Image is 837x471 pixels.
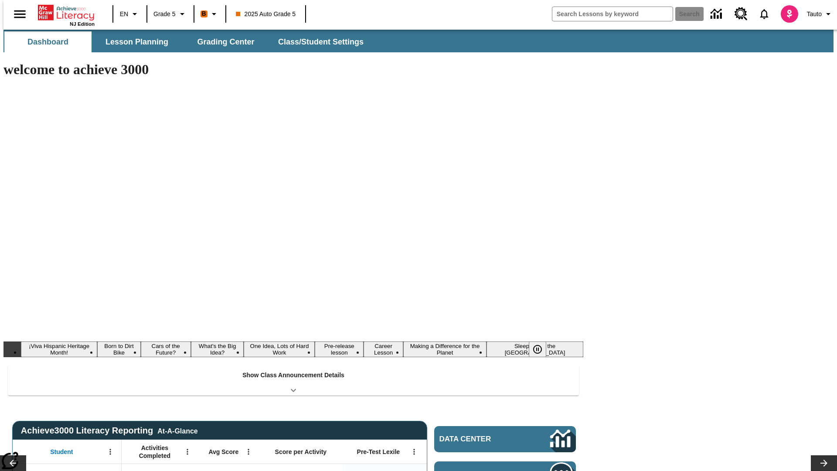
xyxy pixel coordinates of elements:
button: Slide 1 ¡Viva Hispanic Heritage Month! [21,341,97,357]
button: Grading Center [182,31,269,52]
div: SubNavbar [3,30,834,52]
span: Avg Score [208,448,238,456]
span: Student [50,448,73,456]
button: Slide 7 Career Lesson [364,341,403,357]
input: search field [552,7,673,21]
button: Lesson carousel, Next [811,455,837,471]
a: Data Center [705,2,729,26]
button: Open Menu [242,445,255,458]
button: Open side menu [7,1,33,27]
button: Grade: Grade 5, Select a grade [150,6,191,22]
div: Home [38,3,95,27]
button: Open Menu [104,445,117,458]
button: Dashboard [4,31,92,52]
button: Slide 4 What's the Big Idea? [191,341,244,357]
button: Pause [529,341,546,357]
img: avatar image [781,5,798,23]
button: Slide 5 One Idea, Lots of Hard Work [244,341,315,357]
button: Slide 3 Cars of the Future? [141,341,191,357]
span: Activities Completed [126,444,184,460]
span: Class/Student Settings [278,37,364,47]
button: Lesson Planning [93,31,180,52]
span: Pre-Test Lexile [357,448,400,456]
p: Show Class Announcement Details [242,371,344,380]
div: At-A-Glance [157,426,197,435]
span: Achieve3000 Literacy Reporting [21,426,198,436]
span: Data Center [439,435,521,444]
span: EN [120,10,128,19]
button: Slide 6 Pre-release lesson [315,341,364,357]
span: Grading Center [197,37,254,47]
button: Slide 8 Making a Difference for the Planet [403,341,487,357]
button: Language: EN, Select a language [116,6,144,22]
span: 2025 Auto Grade 5 [236,10,296,19]
span: Grade 5 [153,10,176,19]
span: Tauto [807,10,822,19]
div: SubNavbar [3,31,371,52]
button: Slide 2 Born to Dirt Bike [97,341,140,357]
button: Profile/Settings [803,6,837,22]
a: Home [38,4,95,21]
span: Score per Activity [275,448,327,456]
button: Open Menu [181,445,194,458]
button: Class/Student Settings [271,31,371,52]
button: Boost Class color is orange. Change class color [197,6,223,22]
button: Open Menu [408,445,421,458]
a: Notifications [753,3,776,25]
span: Dashboard [27,37,68,47]
button: Slide 9 Sleepless in the Animal Kingdom [487,341,583,357]
span: Lesson Planning [105,37,168,47]
span: NJ Edition [70,21,95,27]
h1: welcome to achieve 3000 [3,61,583,78]
div: Show Class Announcement Details [8,365,579,396]
span: B [202,8,206,19]
button: Select a new avatar [776,3,803,25]
div: Pause [529,341,555,357]
a: Data Center [434,426,576,452]
a: Resource Center, Will open in new tab [729,2,753,26]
